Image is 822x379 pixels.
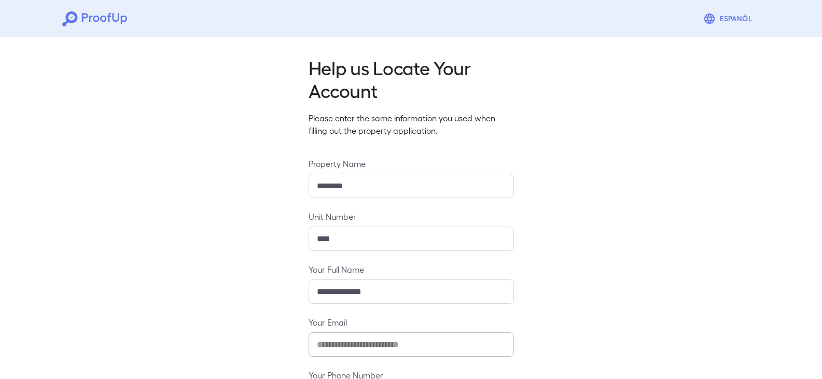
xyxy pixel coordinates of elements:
button: Espanõl [699,8,760,29]
label: Your Email [309,316,514,328]
label: Property Name [309,158,514,170]
label: Unit Number [309,210,514,222]
p: Please enter the same information you used when filling out the property application. [309,112,514,137]
h2: Help us Locate Your Account [309,56,514,102]
label: Your Full Name [309,263,514,275]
